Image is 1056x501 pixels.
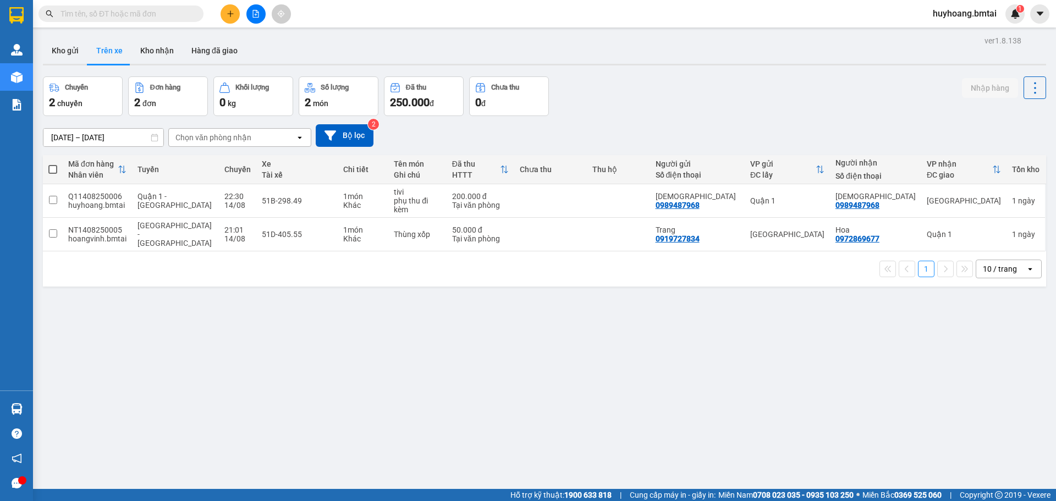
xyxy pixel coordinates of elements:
span: notification [12,453,22,464]
div: Chọn văn phòng nhận [175,132,251,143]
span: chuyến [57,99,82,108]
div: Số điện thoại [835,172,916,180]
th: Toggle SortBy [745,155,830,184]
div: Chi tiết [343,165,383,174]
th: Toggle SortBy [63,155,132,184]
div: Minh Hiền [835,192,916,201]
span: copyright [995,491,1003,499]
span: 0 [475,96,481,109]
span: đơn [142,99,156,108]
button: Chuyến2chuyến [43,76,123,116]
svg: open [295,133,304,142]
button: 1 [918,261,934,277]
div: Người nhận [835,158,916,167]
button: Đơn hàng2đơn [128,76,208,116]
span: Miền Bắc [862,489,942,501]
strong: 1900 633 818 [564,491,612,499]
button: Kho gửi [43,37,87,64]
div: Tuyến [137,165,213,174]
div: NT1408250005 [68,225,127,234]
div: phụ thu đi kèm [394,196,441,214]
span: đ [430,99,434,108]
div: Tại văn phòng [452,201,509,210]
div: 0989487968 [656,201,700,210]
span: 2 [305,96,311,109]
div: huyhoang.bmtai [68,201,127,210]
span: ngày [1018,230,1035,239]
span: question-circle [12,428,22,439]
img: warehouse-icon [11,71,23,83]
span: message [12,478,22,488]
sup: 2 [368,119,379,130]
div: Đã thu [406,84,426,91]
button: plus [221,4,240,24]
div: HTTT [452,170,500,179]
button: caret-down [1030,4,1049,24]
span: 1 [1018,5,1022,13]
div: 1 món [343,192,383,201]
img: logo-vxr [9,7,24,24]
div: Quận 1 [927,230,1001,239]
div: Số lượng [321,84,349,91]
span: | [620,489,621,501]
div: 22:30 [224,192,251,201]
th: Toggle SortBy [447,155,514,184]
div: Ghi chú [394,170,441,179]
button: Khối lượng0kg [213,76,293,116]
div: Tài xế [262,170,332,179]
div: Tồn kho [1012,165,1039,174]
div: ver 1.8.138 [985,35,1021,47]
img: warehouse-icon [11,44,23,56]
div: [GEOGRAPHIC_DATA] [927,196,1001,205]
span: Cung cấp máy in - giấy in: [630,489,716,501]
div: 0972869677 [835,234,879,243]
span: | [950,489,952,501]
span: kg [228,99,236,108]
div: VP nhận [927,159,992,168]
button: Chưa thu0đ [469,76,549,116]
button: Đã thu250.000đ [384,76,464,116]
span: [GEOGRAPHIC_DATA] - [GEOGRAPHIC_DATA] [137,221,212,247]
div: hoangvinh.bmtai [68,234,127,243]
button: Nhập hàng [962,78,1018,98]
div: 51D-405.55 [262,230,332,239]
div: 21:01 [224,225,251,234]
div: Đơn hàng [150,84,180,91]
div: Đã thu [452,159,500,168]
div: Thùng xốp [394,230,441,239]
strong: 0708 023 035 - 0935 103 250 [753,491,854,499]
div: 1 [1012,230,1039,239]
div: 1 món [343,225,383,234]
strong: 0369 525 060 [894,491,942,499]
div: Trang [656,225,739,234]
button: Trên xe [87,37,131,64]
div: Chưa thu [520,165,581,174]
div: 0989487968 [835,201,879,210]
div: Chuyến [65,84,88,91]
div: Thu hộ [592,165,644,174]
div: Tại văn phòng [452,234,509,243]
button: file-add [246,4,266,24]
div: 200.000 đ [452,192,509,201]
button: Kho nhận [131,37,183,64]
div: Nhân viên [68,170,118,179]
div: Số điện thoại [656,170,739,179]
span: aim [277,10,285,18]
span: 0 [219,96,226,109]
div: Chuyến [224,165,251,174]
input: Tìm tên, số ĐT hoặc mã đơn [61,8,190,20]
div: Chưa thu [491,84,519,91]
button: Bộ lọc [316,124,373,147]
div: Xe [262,159,332,168]
button: Số lượng2món [299,76,378,116]
div: Mã đơn hàng [68,159,118,168]
button: aim [272,4,291,24]
span: 2 [134,96,140,109]
img: warehouse-icon [11,403,23,415]
sup: 1 [1016,5,1024,13]
span: 250.000 [390,96,430,109]
span: Miền Nam [718,489,854,501]
button: Hàng đã giao [183,37,246,64]
div: 10 / trang [983,263,1017,274]
div: ĐC lấy [750,170,816,179]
